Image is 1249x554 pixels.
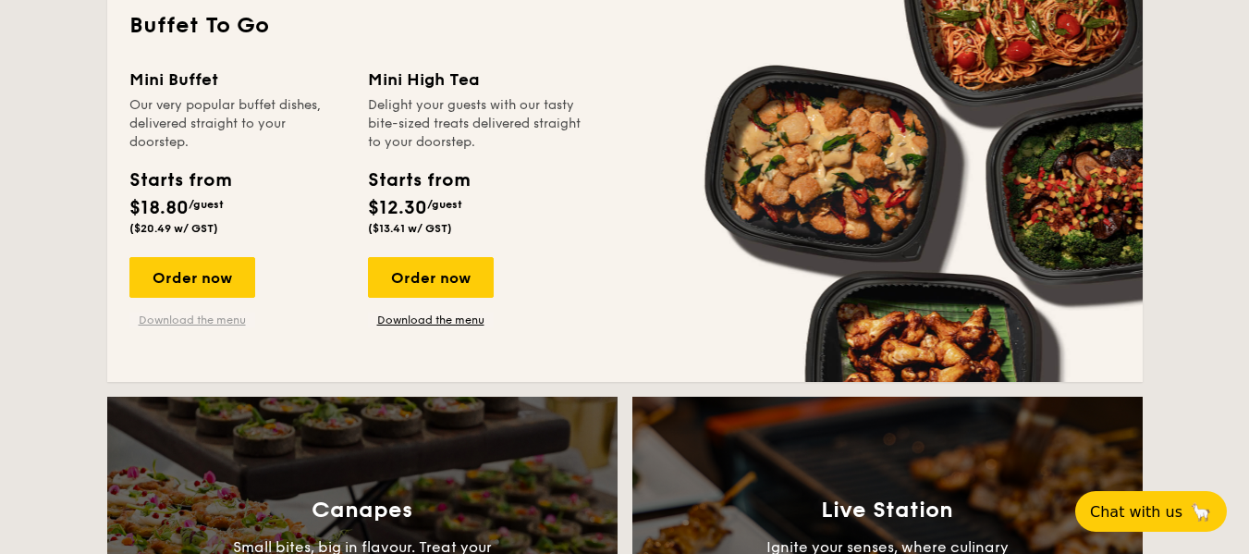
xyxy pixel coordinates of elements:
[368,67,584,92] div: Mini High Tea
[368,257,494,298] div: Order now
[821,498,953,523] h3: Live Station
[1090,503,1182,521] span: Chat with us
[312,498,412,523] h3: Canapes
[368,96,584,152] div: Delight your guests with our tasty bite-sized treats delivered straight to your doorstep.
[129,197,189,219] span: $18.80
[129,96,346,152] div: Our very popular buffet dishes, delivered straight to your doorstep.
[1190,501,1212,523] span: 🦙
[129,166,230,194] div: Starts from
[368,313,494,327] a: Download the menu
[129,313,255,327] a: Download the menu
[129,257,255,298] div: Order now
[129,222,218,235] span: ($20.49 w/ GST)
[189,198,224,211] span: /guest
[368,166,469,194] div: Starts from
[129,11,1120,41] h2: Buffet To Go
[368,222,452,235] span: ($13.41 w/ GST)
[427,198,462,211] span: /guest
[368,197,427,219] span: $12.30
[129,67,346,92] div: Mini Buffet
[1075,491,1227,532] button: Chat with us🦙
